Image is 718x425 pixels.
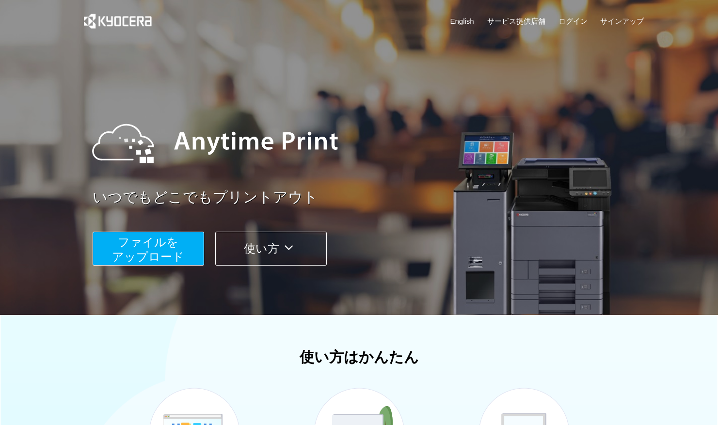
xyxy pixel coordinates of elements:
a: ログイン [558,16,588,26]
button: 使い方 [215,232,327,266]
a: English [450,16,474,26]
button: ファイルを​​アップロード [93,232,204,266]
span: ファイルを ​​アップロード [112,236,184,263]
a: サービス提供店舗 [487,16,545,26]
a: サインアップ [600,16,644,26]
a: いつでもどこでもプリントアウト [93,187,650,208]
